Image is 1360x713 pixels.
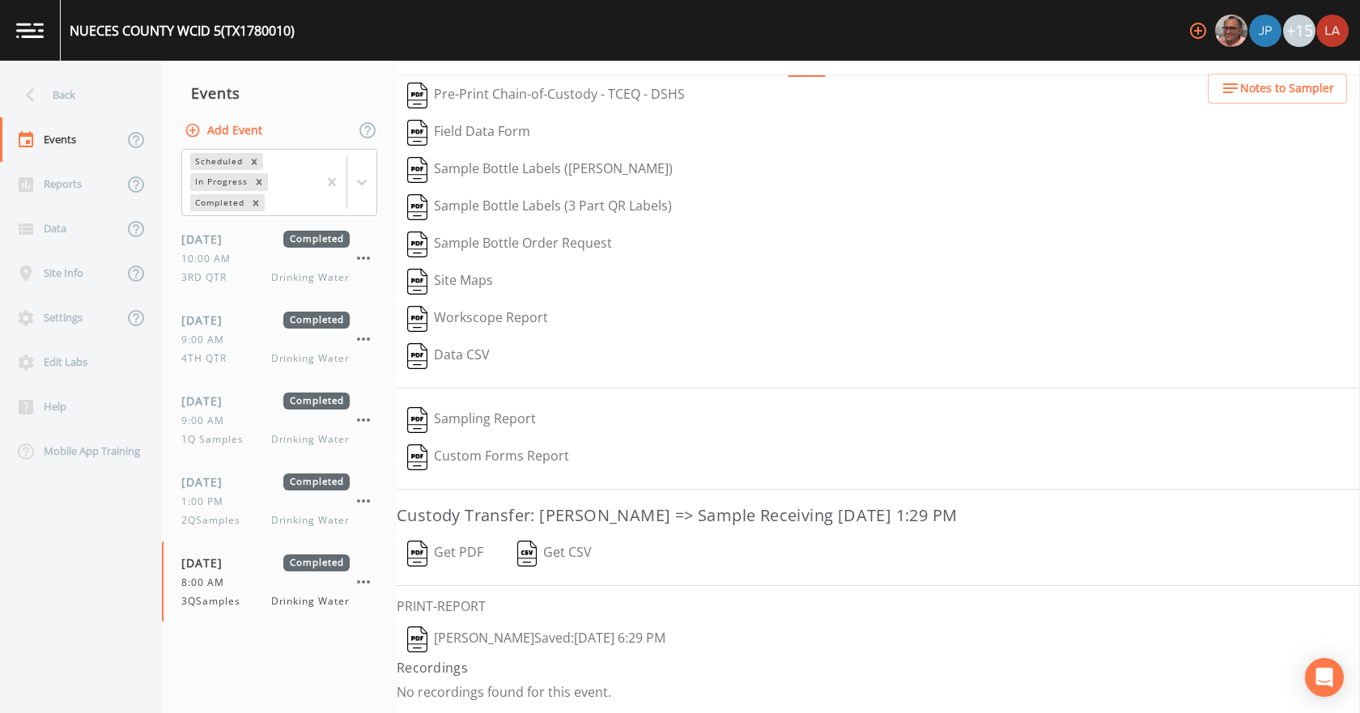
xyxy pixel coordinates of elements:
[190,194,247,211] div: Completed
[397,401,546,439] button: Sampling Report
[397,114,541,151] button: Field Data Form
[181,333,234,347] span: 9:00 AM
[271,270,350,285] span: Drinking Water
[397,151,683,189] button: Sample Bottle Labels ([PERSON_NAME])
[407,626,427,652] img: svg%3e
[407,343,427,369] img: svg%3e
[407,194,427,220] img: svg%3e
[1249,15,1281,47] img: 41241ef155101aa6d92a04480b0d0000
[181,575,234,590] span: 8:00 AM
[181,432,253,447] span: 1Q Samples
[181,513,250,528] span: 2QSamples
[407,120,427,146] img: svg%3e
[181,494,233,509] span: 1:00 PM
[283,554,350,571] span: Completed
[397,684,1360,700] p: No recordings found for this event.
[181,554,234,571] span: [DATE]
[181,116,269,146] button: Add Event
[1305,658,1344,697] div: Open Intercom Messenger
[407,231,427,257] img: svg%3e
[162,380,397,460] a: [DATE]Completed9:00 AM1Q SamplesDrinking Water
[271,432,350,447] span: Drinking Water
[181,393,234,410] span: [DATE]
[1248,15,1282,47] div: Joshua gere Paul
[397,337,500,375] button: Data CSV
[397,189,682,226] button: Sample Bottle Labels (3 Part QR Labels)
[283,231,350,248] span: Completed
[181,414,234,428] span: 9:00 AM
[181,270,236,285] span: 3RD QTR
[181,312,234,329] span: [DATE]
[407,83,427,108] img: svg%3e
[162,460,397,541] a: [DATE]Completed1:00 PM2QSamplesDrinking Water
[181,473,234,490] span: [DATE]
[247,194,265,211] div: Remove Completed
[397,226,623,263] button: Sample Bottle Order Request
[397,658,1360,677] h4: Recordings
[283,393,350,410] span: Completed
[181,351,236,366] span: 4TH QTR
[506,535,603,572] button: Get CSV
[271,594,350,609] span: Drinking Water
[1316,15,1349,47] img: cf6e799eed601856facf0d2563d1856d
[407,407,427,433] img: svg%3e
[181,231,234,248] span: [DATE]
[397,599,1360,614] h6: PRINT-REPORT
[407,269,427,295] img: svg%3e
[397,263,504,300] button: Site Maps
[407,306,427,332] img: svg%3e
[397,503,1360,528] h3: Custody Transfer: [PERSON_NAME] => Sample Receiving [DATE] 1:29 PM
[397,77,695,114] button: Pre-Print Chain-of-Custody - TCEQ - DSHS
[190,153,245,170] div: Scheduled
[517,541,538,567] img: svg%3e
[190,173,250,190] div: In Progress
[397,621,676,658] button: [PERSON_NAME]Saved:[DATE] 6:29 PM
[162,299,397,380] a: [DATE]Completed9:00 AM4TH QTRDrinking Water
[397,439,580,476] button: Custom Forms Report
[397,535,494,572] button: Get PDF
[70,21,295,40] div: NUECES COUNTY WCID 5 (TX1780010)
[407,541,427,567] img: svg%3e
[162,73,397,113] div: Events
[1240,79,1334,99] span: Notes to Sampler
[162,541,397,622] a: [DATE]Completed8:00 AM3QSamplesDrinking Water
[283,312,350,329] span: Completed
[181,594,250,609] span: 3QSamples
[16,23,44,38] img: logo
[181,252,240,266] span: 10:00 AM
[250,173,268,190] div: Remove In Progress
[283,473,350,490] span: Completed
[1208,74,1347,104] button: Notes to Sampler
[1214,15,1248,47] div: Mike Franklin
[271,513,350,528] span: Drinking Water
[245,153,263,170] div: Remove Scheduled
[1283,15,1315,47] div: +15
[407,444,427,470] img: svg%3e
[162,218,397,299] a: [DATE]Completed10:00 AM3RD QTRDrinking Water
[407,157,427,183] img: svg%3e
[1215,15,1247,47] img: e2d790fa78825a4bb76dcb6ab311d44c
[397,300,559,337] button: Workscope Report
[271,351,350,366] span: Drinking Water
